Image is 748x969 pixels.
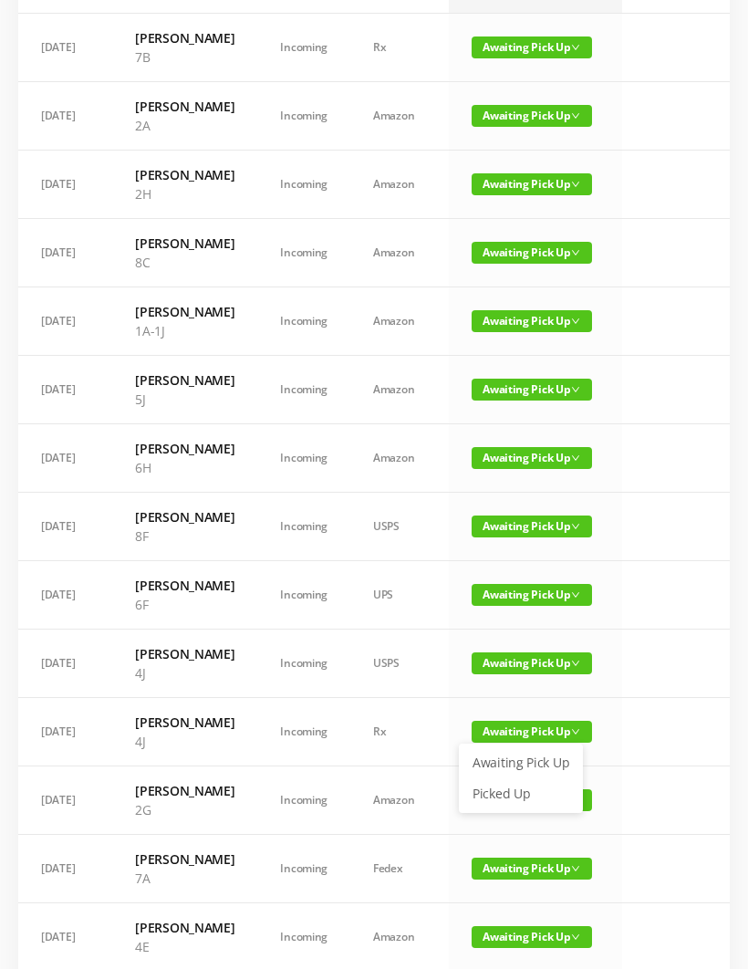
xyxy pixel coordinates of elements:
td: [DATE] [18,493,112,561]
td: [DATE] [18,14,112,82]
p: 7A [135,869,234,888]
td: [DATE] [18,151,112,219]
h6: [PERSON_NAME] [135,439,234,458]
h6: [PERSON_NAME] [135,165,234,184]
td: Amazon [350,287,449,356]
i: icon: down [571,385,580,394]
h6: [PERSON_NAME] [135,644,234,663]
td: USPS [350,493,449,561]
p: 5J [135,390,234,409]
td: Incoming [257,151,350,219]
h6: [PERSON_NAME] [135,918,234,937]
td: UPS [350,561,449,630]
h6: [PERSON_NAME] [135,28,234,47]
p: 6F [135,595,234,614]
td: Amazon [350,82,449,151]
p: 8C [135,253,234,272]
i: icon: down [571,111,580,120]
p: 7B [135,47,234,67]
p: 4J [135,663,234,682]
h6: [PERSON_NAME] [135,849,234,869]
td: Amazon [350,151,449,219]
td: Incoming [257,561,350,630]
td: Amazon [350,766,449,835]
i: icon: down [571,933,580,942]
a: Picked Up [462,779,580,808]
td: Incoming [257,287,350,356]
td: Amazon [350,219,449,287]
td: [DATE] [18,630,112,698]
span: Awaiting Pick Up [472,105,592,127]
h6: [PERSON_NAME] [135,234,234,253]
p: 2A [135,116,234,135]
td: USPS [350,630,449,698]
td: Incoming [257,356,350,424]
td: Amazon [350,356,449,424]
td: [DATE] [18,219,112,287]
td: [DATE] [18,356,112,424]
td: Incoming [257,698,350,766]
i: icon: down [571,659,580,668]
p: 4J [135,732,234,751]
span: Awaiting Pick Up [472,652,592,674]
i: icon: down [571,248,580,257]
i: icon: down [571,864,580,873]
span: Awaiting Pick Up [472,858,592,880]
p: 4E [135,937,234,956]
span: Awaiting Pick Up [472,721,592,743]
td: Incoming [257,424,350,493]
td: Incoming [257,493,350,561]
h6: [PERSON_NAME] [135,576,234,595]
td: Incoming [257,630,350,698]
td: [DATE] [18,835,112,903]
span: Awaiting Pick Up [472,379,592,401]
td: [DATE] [18,287,112,356]
p: 6H [135,458,234,477]
i: icon: down [571,727,580,736]
td: [DATE] [18,698,112,766]
span: Awaiting Pick Up [472,516,592,537]
td: Incoming [257,82,350,151]
a: Awaiting Pick Up [462,748,580,777]
td: Incoming [257,766,350,835]
td: [DATE] [18,561,112,630]
td: Rx [350,698,449,766]
span: Awaiting Pick Up [472,584,592,606]
h6: [PERSON_NAME] [135,302,234,321]
span: Awaiting Pick Up [472,36,592,58]
td: Incoming [257,14,350,82]
td: Amazon [350,424,449,493]
span: Awaiting Pick Up [472,926,592,948]
i: icon: down [571,453,580,463]
h6: [PERSON_NAME] [135,781,234,800]
i: icon: down [571,590,580,599]
h6: [PERSON_NAME] [135,97,234,116]
span: Awaiting Pick Up [472,310,592,332]
td: [DATE] [18,424,112,493]
td: Incoming [257,219,350,287]
td: Rx [350,14,449,82]
span: Awaiting Pick Up [472,173,592,195]
i: icon: down [571,317,580,326]
h6: [PERSON_NAME] [135,713,234,732]
td: Fedex [350,835,449,903]
td: Incoming [257,835,350,903]
i: icon: down [571,43,580,52]
p: 1A-1J [135,321,234,340]
p: 8F [135,526,234,546]
h6: [PERSON_NAME] [135,370,234,390]
p: 2G [135,800,234,819]
td: [DATE] [18,82,112,151]
span: Awaiting Pick Up [472,242,592,264]
h6: [PERSON_NAME] [135,507,234,526]
i: icon: down [571,522,580,531]
td: [DATE] [18,766,112,835]
p: 2H [135,184,234,203]
span: Awaiting Pick Up [472,447,592,469]
i: icon: down [571,180,580,189]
